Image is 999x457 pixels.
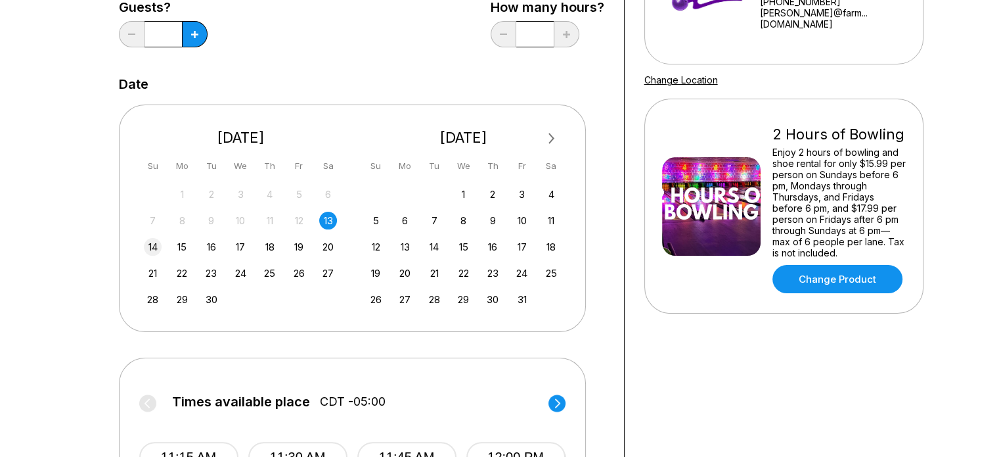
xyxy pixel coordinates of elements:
[144,264,162,282] div: Choose Sunday, September 21st, 2025
[367,212,385,229] div: Choose Sunday, October 5th, 2025
[290,238,308,256] div: Choose Friday, September 19th, 2025
[543,238,560,256] div: Choose Saturday, October 18th, 2025
[772,147,906,258] div: Enjoy 2 hours of bowling and shoe rental for only $15.99 per person on Sundays before 6 pm, Monda...
[426,157,443,175] div: Tu
[319,157,337,175] div: Sa
[232,157,250,175] div: We
[232,212,250,229] div: Not available Wednesday, September 10th, 2025
[541,128,562,149] button: Next Month
[426,264,443,282] div: Choose Tuesday, October 21st, 2025
[455,264,472,282] div: Choose Wednesday, October 22nd, 2025
[144,157,162,175] div: Su
[543,185,560,203] div: Choose Saturday, October 4th, 2025
[232,238,250,256] div: Choose Wednesday, September 17th, 2025
[772,126,906,143] div: 2 Hours of Bowling
[173,264,191,282] div: Choose Monday, September 22nd, 2025
[319,264,337,282] div: Choose Saturday, September 27th, 2025
[396,157,414,175] div: Mo
[144,238,162,256] div: Choose Sunday, September 14th, 2025
[455,238,472,256] div: Choose Wednesday, October 15th, 2025
[367,264,385,282] div: Choose Sunday, October 19th, 2025
[513,238,531,256] div: Choose Friday, October 17th, 2025
[143,184,340,308] div: month 2025-09
[173,212,191,229] div: Not available Monday, September 8th, 2025
[202,291,220,308] div: Choose Tuesday, September 30th, 2025
[396,264,414,282] div: Choose Monday, October 20th, 2025
[232,185,250,203] div: Not available Wednesday, September 3rd, 2025
[290,185,308,203] div: Not available Friday, September 5th, 2025
[426,212,443,229] div: Choose Tuesday, October 7th, 2025
[202,157,220,175] div: Tu
[319,238,337,256] div: Choose Saturday, September 20th, 2025
[484,185,502,203] div: Choose Thursday, October 2nd, 2025
[513,157,531,175] div: Fr
[202,264,220,282] div: Choose Tuesday, September 23rd, 2025
[367,157,385,175] div: Su
[367,238,385,256] div: Choose Sunday, October 12th, 2025
[543,157,560,175] div: Sa
[543,264,560,282] div: Choose Saturday, October 25th, 2025
[173,291,191,308] div: Choose Monday, September 29th, 2025
[367,291,385,308] div: Choose Sunday, October 26th, 2025
[202,238,220,256] div: Choose Tuesday, September 16th, 2025
[290,212,308,229] div: Not available Friday, September 12th, 2025
[173,157,191,175] div: Mo
[144,212,162,229] div: Not available Sunday, September 7th, 2025
[484,212,502,229] div: Choose Thursday, October 9th, 2025
[261,238,278,256] div: Choose Thursday, September 18th, 2025
[484,291,502,308] div: Choose Thursday, October 30th, 2025
[261,264,278,282] div: Choose Thursday, September 25th, 2025
[173,238,191,256] div: Choose Monday, September 15th, 2025
[365,184,562,308] div: month 2025-10
[261,185,278,203] div: Not available Thursday, September 4th, 2025
[759,7,917,30] a: [PERSON_NAME]@farm...[DOMAIN_NAME]
[513,185,531,203] div: Choose Friday, October 3rd, 2025
[426,291,443,308] div: Choose Tuesday, October 28th, 2025
[261,212,278,229] div: Not available Thursday, September 11th, 2025
[232,264,250,282] div: Choose Wednesday, September 24th, 2025
[484,264,502,282] div: Choose Thursday, October 23rd, 2025
[173,185,191,203] div: Not available Monday, September 1st, 2025
[455,212,472,229] div: Choose Wednesday, October 8th, 2025
[290,157,308,175] div: Fr
[455,157,472,175] div: We
[396,291,414,308] div: Choose Monday, October 27th, 2025
[455,185,472,203] div: Choose Wednesday, October 1st, 2025
[261,157,278,175] div: Th
[426,238,443,256] div: Choose Tuesday, October 14th, 2025
[396,238,414,256] div: Choose Monday, October 13th, 2025
[319,185,337,203] div: Not available Saturday, September 6th, 2025
[396,212,414,229] div: Choose Monday, October 6th, 2025
[543,212,560,229] div: Choose Saturday, October 11th, 2025
[455,291,472,308] div: Choose Wednesday, October 29th, 2025
[484,157,502,175] div: Th
[202,185,220,203] div: Not available Tuesday, September 2nd, 2025
[644,74,718,85] a: Change Location
[172,395,310,409] span: Times available place
[662,157,761,256] img: 2 Hours of Bowling
[772,265,902,293] a: Change Product
[484,238,502,256] div: Choose Thursday, October 16th, 2025
[513,264,531,282] div: Choose Friday, October 24th, 2025
[319,212,337,229] div: Choose Saturday, September 13th, 2025
[513,212,531,229] div: Choose Friday, October 10th, 2025
[119,77,148,91] label: Date
[290,264,308,282] div: Choose Friday, September 26th, 2025
[202,212,220,229] div: Not available Tuesday, September 9th, 2025
[320,395,386,409] span: CDT -05:00
[362,129,566,147] div: [DATE]
[139,129,343,147] div: [DATE]
[513,291,531,308] div: Choose Friday, October 31st, 2025
[144,291,162,308] div: Choose Sunday, September 28th, 2025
